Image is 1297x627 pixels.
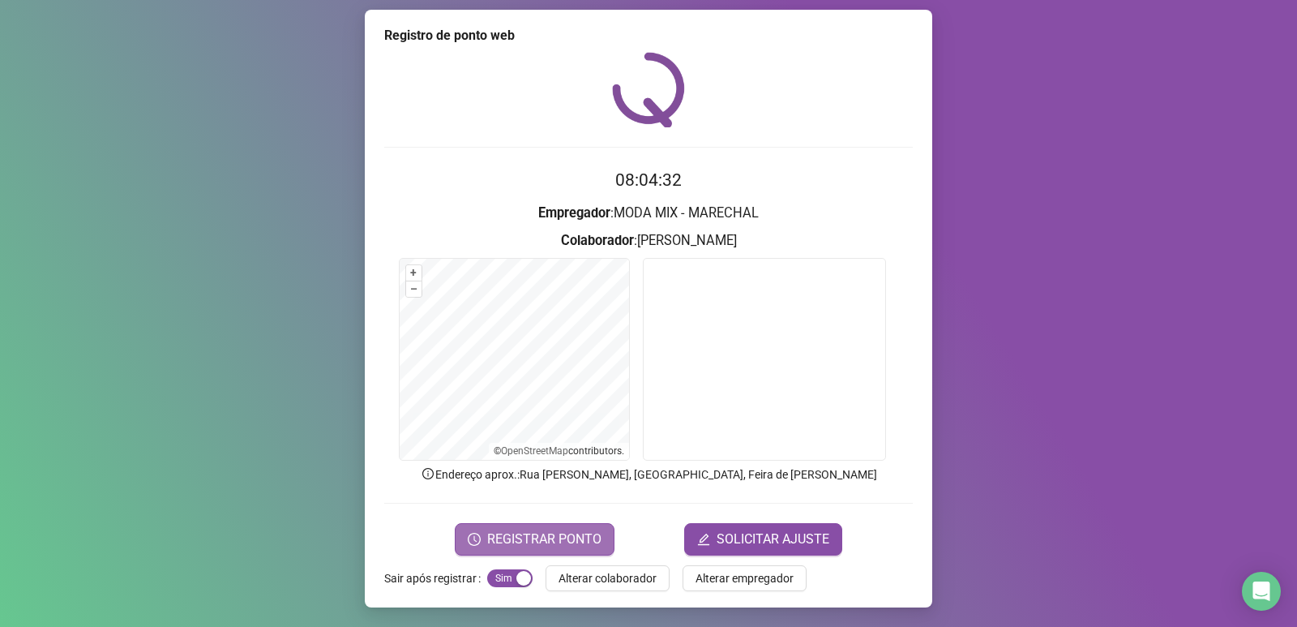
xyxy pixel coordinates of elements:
div: Registro de ponto web [384,26,913,45]
span: Alterar colaborador [559,569,657,587]
span: SOLICITAR AJUSTE [717,530,829,549]
strong: Empregador [538,205,610,221]
button: REGISTRAR PONTO [455,523,614,556]
span: REGISTRAR PONTO [487,530,601,549]
h3: : MODA MIX - MARECHAL [384,203,913,224]
li: © contributors. [494,445,624,457]
p: Endereço aprox. : Rua [PERSON_NAME], [GEOGRAPHIC_DATA], Feira de [PERSON_NAME] [384,466,913,483]
span: Alterar empregador [696,569,794,587]
strong: Colaborador [561,233,634,248]
button: Alterar colaborador [546,565,670,591]
button: – [406,281,422,297]
span: clock-circle [468,533,481,546]
a: OpenStreetMap [501,445,568,457]
img: QRPoint [612,52,685,127]
button: + [406,265,422,281]
h3: : [PERSON_NAME] [384,230,913,251]
label: Sair após registrar [384,565,487,591]
time: 08:04:32 [615,170,682,190]
span: edit [697,533,710,546]
div: Open Intercom Messenger [1242,572,1281,611]
button: Alterar empregador [683,565,807,591]
span: info-circle [421,466,435,481]
button: editSOLICITAR AJUSTE [684,523,842,556]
